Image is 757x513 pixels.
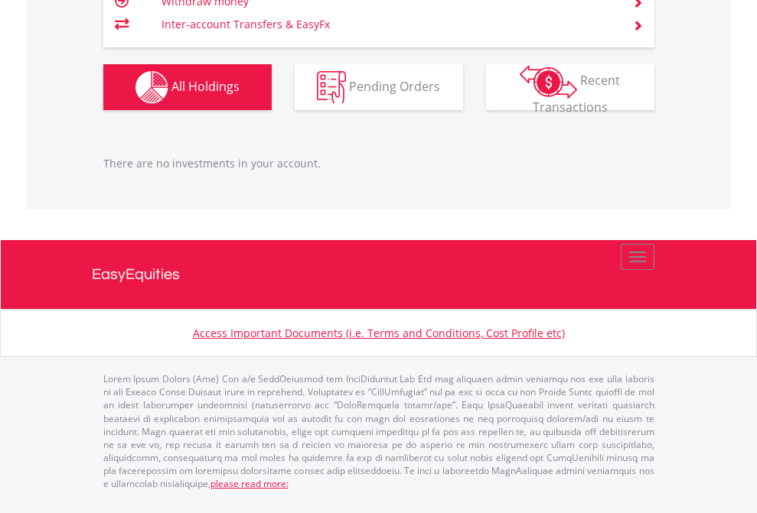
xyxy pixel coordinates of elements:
[317,71,346,104] img: pending_instructions-wht.png
[193,326,565,340] a: Access Important Documents (i.e. Terms and Conditions, Cost Profile etc)
[171,77,240,94] span: All Holdings
[210,477,289,490] a: please read more:
[135,71,168,104] img: holdings-wht.png
[486,64,654,110] button: Recent Transactions
[295,64,463,110] button: Pending Orders
[92,240,666,309] a: EasyEquities
[349,77,440,94] span: Pending Orders
[520,65,577,99] img: transactions-zar-wht.png
[162,13,614,36] td: Inter-account Transfers & EasyFx
[103,64,272,110] button: All Holdings
[103,156,654,171] p: There are no investments in your account.
[103,372,654,490] p: Lorem Ipsum Dolors (Ame) Con a/e SeddOeiusmod tem InciDiduntut Lab Etd mag aliquaen admin veniamq...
